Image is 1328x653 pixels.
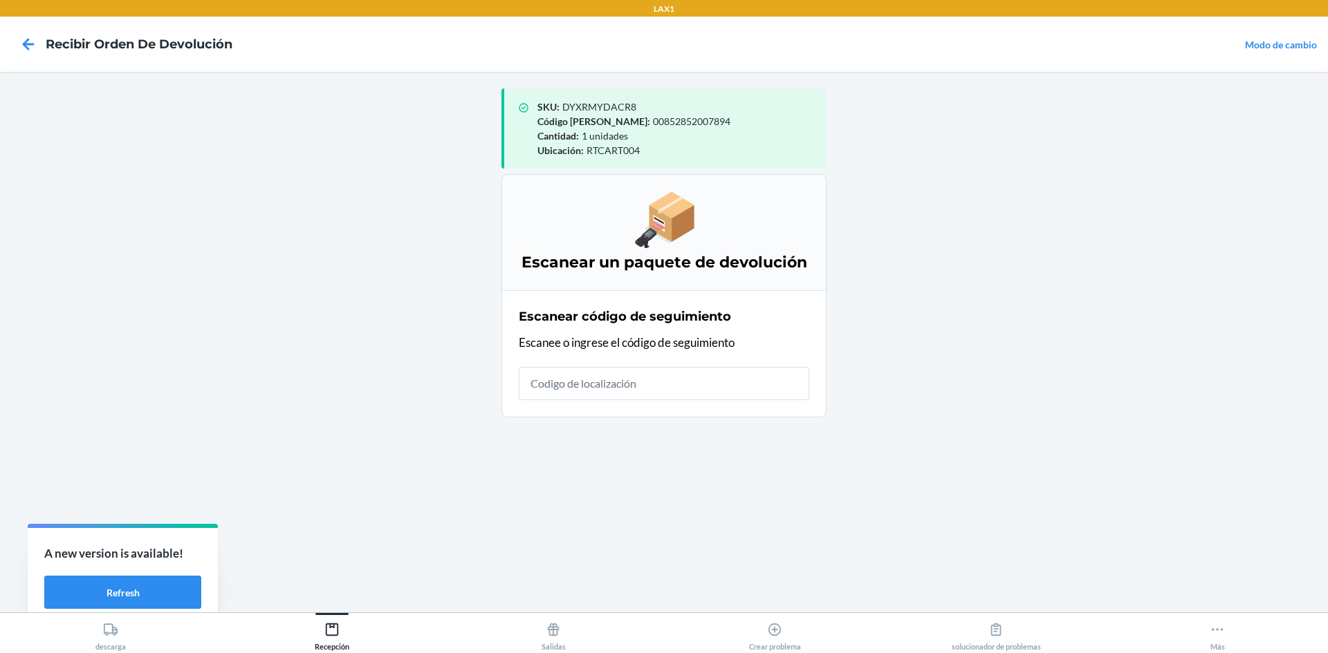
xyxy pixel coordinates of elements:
[537,101,560,113] span: SKU :
[315,616,349,651] div: Recepción
[664,613,885,651] button: Crear problema
[537,144,584,156] span: Ubicación :
[582,130,628,142] span: 1 unidades
[519,367,809,400] input: Codigo de localización
[443,613,664,651] button: Salidas
[46,35,232,53] h4: Recibir orden de devolución
[1245,39,1317,50] a: Modo de cambio
[587,144,640,156] span: RTCART004
[537,115,650,127] span: Código [PERSON_NAME] :
[221,613,443,651] button: Recepción
[562,101,636,113] span: DYXRMYDACR8
[519,334,809,352] p: Escanee o ingrese el código de seguimiento
[1107,613,1328,651] button: Más
[95,616,126,651] div: descarga
[885,613,1107,651] button: solucionador de problemas
[952,616,1041,651] div: solucionador de problemas
[44,576,201,609] button: Refresh
[654,3,674,15] p: LAX1
[749,616,801,651] div: Crear problema
[542,616,566,651] div: Salidas
[519,252,809,274] h3: Escanear un paquete de devolución
[44,545,201,562] p: A new version is available!
[537,130,579,142] span: Cantidad :
[653,115,730,127] span: 00852852007894
[1210,616,1225,651] div: Más
[519,307,731,325] h2: Escanear código de seguimiento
